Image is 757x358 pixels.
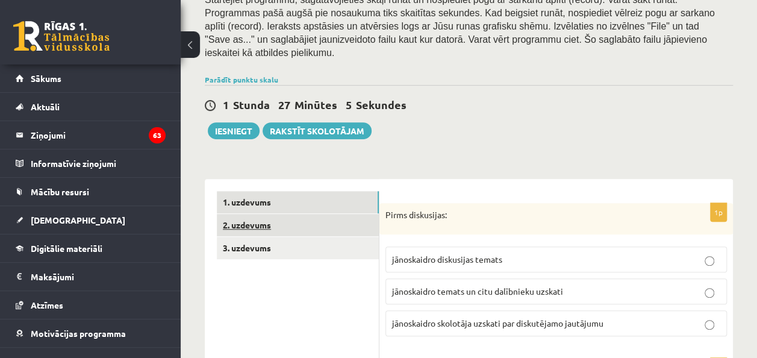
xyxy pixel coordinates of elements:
span: Digitālie materiāli [31,243,102,254]
a: Rīgas 1. Tālmācības vidusskola [13,21,110,51]
span: Minūtes [294,98,337,111]
a: 1. uzdevums [217,191,379,213]
a: 2. uzdevums [217,214,379,236]
a: Rakstīt skolotājam [263,122,372,139]
a: [DEMOGRAPHIC_DATA] [16,206,166,234]
span: Atzīmes [31,300,63,310]
span: 27 [278,98,290,111]
legend: Maksājumi [31,263,166,290]
a: Parādīt punktu skalu [205,75,278,84]
a: Maksājumi [16,263,166,290]
input: jānoskaidro diskusijas temats [705,256,714,266]
a: Ziņojumi63 [16,121,166,149]
a: Aktuāli [16,93,166,121]
span: 1 [223,98,229,111]
span: jānoskaidro diskusijas temats [392,254,502,265]
input: jānoskaidro skolotāja uzskati par diskutējamo jautājumu [705,320,714,330]
span: Sākums [31,73,61,84]
span: jānoskaidro skolotāja uzskati par diskutējamo jautājumu [392,318,603,328]
a: Sākums [16,64,166,92]
button: Iesniegt [208,122,260,139]
span: Sekundes [356,98,407,111]
span: Aktuāli [31,101,60,112]
a: Mācību resursi [16,178,166,206]
a: Digitālie materiāli [16,234,166,262]
legend: Informatīvie ziņojumi [31,149,166,177]
span: Mācību resursi [31,186,89,197]
a: 3. uzdevums [217,237,379,259]
span: jānoskaidro temats un citu dalībnieku uzskati [392,286,563,297]
a: Informatīvie ziņojumi [16,149,166,177]
p: 1p [710,203,727,222]
a: Motivācijas programma [16,319,166,347]
a: Atzīmes [16,291,166,319]
p: Pirms diskusijas: [385,209,667,221]
i: 63 [149,127,166,143]
span: 5 [346,98,352,111]
span: Motivācijas programma [31,328,126,339]
legend: Ziņojumi [31,121,166,149]
input: jānoskaidro temats un citu dalībnieku uzskati [705,288,714,298]
span: [DEMOGRAPHIC_DATA] [31,215,125,225]
span: Stunda [233,98,270,111]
